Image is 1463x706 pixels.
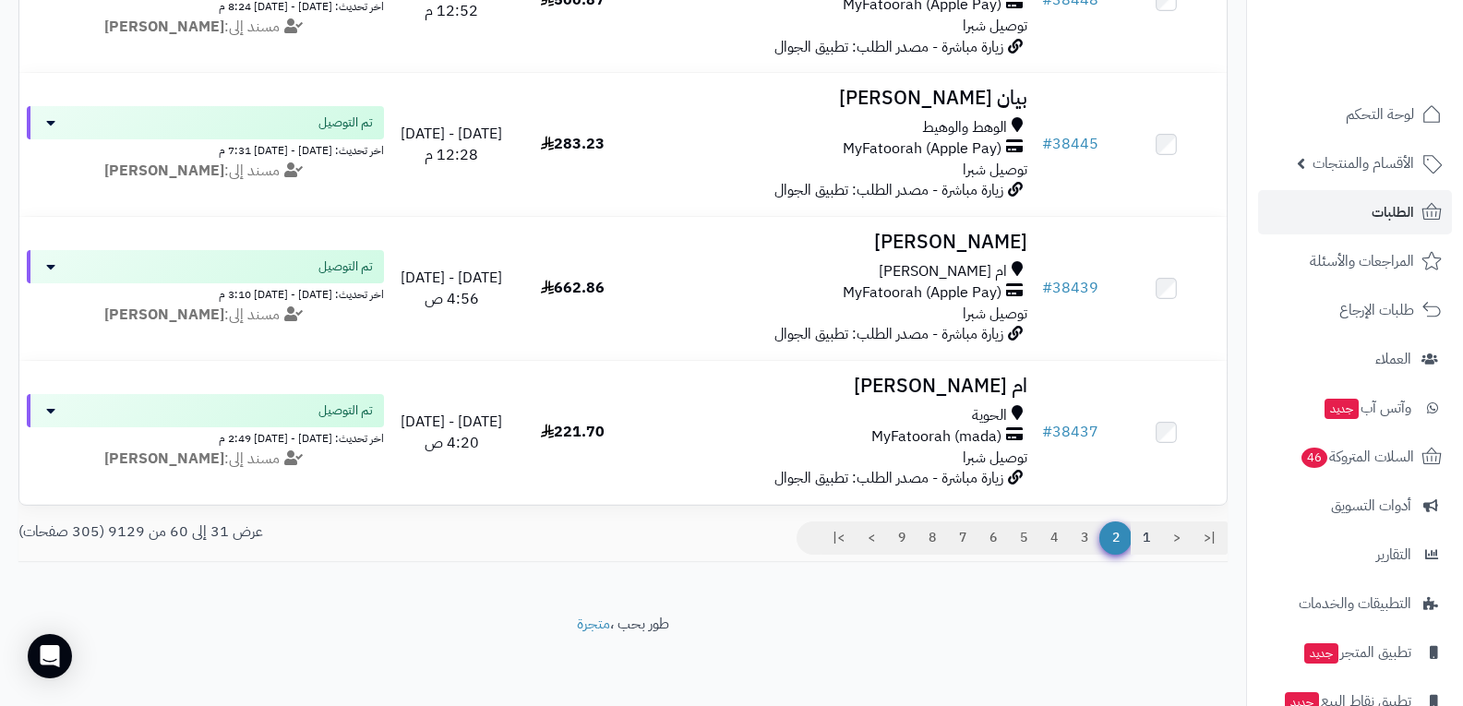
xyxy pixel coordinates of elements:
[1008,521,1039,555] a: 5
[963,447,1027,469] span: توصيل شبرا
[104,448,224,470] strong: [PERSON_NAME]
[1258,239,1452,283] a: المراجعات والأسئلة
[541,133,605,155] span: 283.23
[104,16,224,38] strong: [PERSON_NAME]
[871,426,1001,448] span: MyFatoorah (mada)
[28,634,72,678] div: Open Intercom Messenger
[1038,521,1070,555] a: 4
[13,17,398,38] div: مسند إلى:
[318,401,373,420] span: تم التوصيل
[1042,133,1052,155] span: #
[577,613,610,635] a: متجرة
[843,138,1001,160] span: MyFatoorah (Apple Pay)
[541,277,605,299] span: 662.86
[1042,133,1098,155] a: #38445
[401,267,502,310] span: [DATE] - [DATE] 4:56 ص
[27,427,384,447] div: اخر تحديث: [DATE] - [DATE] 2:49 م
[318,257,373,276] span: تم التوصيل
[13,305,398,326] div: مسند إلى:
[401,411,502,454] span: [DATE] - [DATE] 4:20 ص
[1375,346,1411,372] span: العملاء
[1304,643,1338,664] span: جديد
[1323,395,1411,421] span: وآتس آب
[963,159,1027,181] span: توصيل شبرا
[886,521,917,555] a: 9
[1258,630,1452,675] a: تطبيق المتجرجديد
[104,160,224,182] strong: [PERSON_NAME]
[917,521,948,555] a: 8
[27,283,384,303] div: اخر تحديث: [DATE] - [DATE] 3:10 م
[1192,521,1228,555] a: |<
[1258,386,1452,430] a: وآتس آبجديد
[1331,493,1411,519] span: أدوات التسويق
[641,232,1028,253] h3: [PERSON_NAME]
[963,303,1027,325] span: توصيل شبرا
[1258,435,1452,479] a: السلات المتروكة46
[5,521,623,543] div: عرض 31 إلى 60 من 9129 (305 صفحات)
[1042,277,1052,299] span: #
[922,117,1007,138] span: الوهط والوهيط
[972,405,1007,426] span: الحوية
[1313,150,1414,176] span: الأقسام والمنتجات
[821,521,857,555] a: >|
[1042,421,1098,443] a: #38437
[641,376,1028,397] h3: ام [PERSON_NAME]
[1301,448,1327,468] span: 46
[1161,521,1193,555] a: <
[774,179,1003,201] span: زيارة مباشرة - مصدر الطلب: تطبيق الجوال
[401,123,502,166] span: [DATE] - [DATE] 12:28 م
[1131,521,1162,555] a: 1
[774,36,1003,58] span: زيارة مباشرة - مصدر الطلب: تطبيق الجوال
[879,261,1007,282] span: ام [PERSON_NAME]
[1376,542,1411,568] span: التقارير
[1258,484,1452,528] a: أدوات التسويق
[1339,297,1414,323] span: طلبات الإرجاع
[1337,47,1445,86] img: logo-2.png
[1310,248,1414,274] span: المراجعات والأسئلة
[27,139,384,159] div: اخر تحديث: [DATE] - [DATE] 7:31 م
[641,88,1028,109] h3: بيان [PERSON_NAME]
[1258,337,1452,381] a: العملاء
[1258,92,1452,137] a: لوحة التحكم
[1069,521,1100,555] a: 3
[1099,521,1132,555] span: 2
[774,323,1003,345] span: زيارة مباشرة - مصدر الطلب: تطبيق الجوال
[13,161,398,182] div: مسند إلى:
[1346,102,1414,127] span: لوحة التحكم
[1258,581,1452,626] a: التطبيقات والخدمات
[977,521,1009,555] a: 6
[856,521,887,555] a: >
[843,282,1001,304] span: MyFatoorah (Apple Pay)
[1042,277,1098,299] a: #38439
[1302,640,1411,665] span: تطبيق المتجر
[947,521,978,555] a: 7
[1372,199,1414,225] span: الطلبات
[1258,532,1452,577] a: التقارير
[1258,288,1452,332] a: طلبات الإرجاع
[13,449,398,470] div: مسند إلى:
[318,114,373,132] span: تم التوصيل
[1300,444,1414,470] span: السلات المتروكة
[104,304,224,326] strong: [PERSON_NAME]
[1325,399,1359,419] span: جديد
[963,15,1027,37] span: توصيل شبرا
[1258,190,1452,234] a: الطلبات
[541,421,605,443] span: 221.70
[1299,591,1411,616] span: التطبيقات والخدمات
[774,467,1003,489] span: زيارة مباشرة - مصدر الطلب: تطبيق الجوال
[1042,421,1052,443] span: #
